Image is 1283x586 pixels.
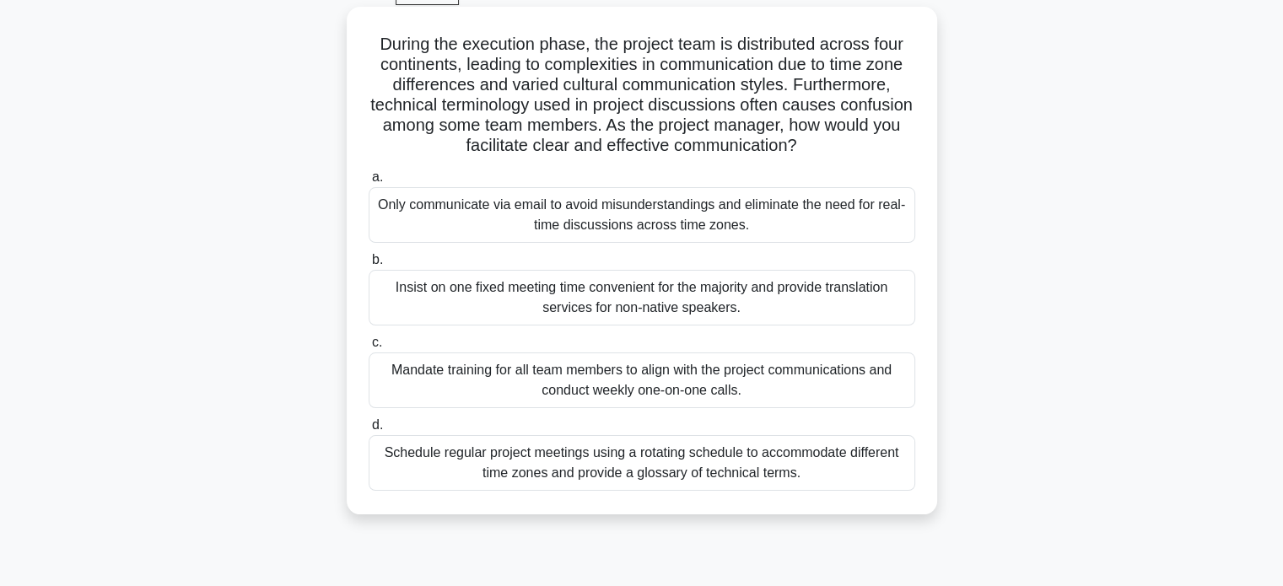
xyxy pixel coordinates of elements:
[372,417,383,432] span: d.
[372,169,383,184] span: a.
[372,335,382,349] span: c.
[372,252,383,266] span: b.
[369,187,915,243] div: Only communicate via email to avoid misunderstandings and eliminate the need for real-time discus...
[369,435,915,491] div: Schedule regular project meetings using a rotating schedule to accommodate different time zones a...
[369,352,915,408] div: Mandate training for all team members to align with the project communications and conduct weekly...
[369,270,915,325] div: Insist on one fixed meeting time convenient for the majority and provide translation services for...
[367,34,917,157] h5: During the execution phase, the project team is distributed across four continents, leading to co...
